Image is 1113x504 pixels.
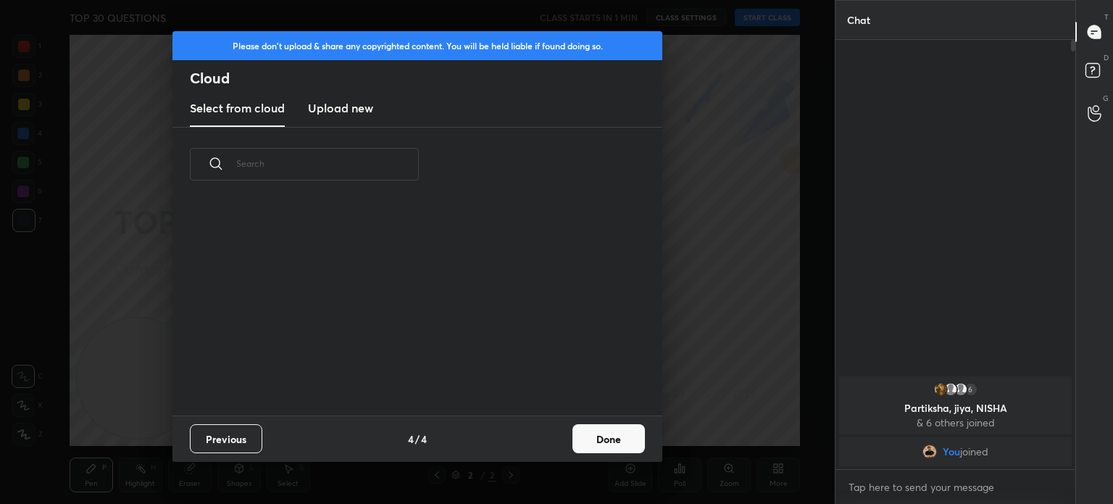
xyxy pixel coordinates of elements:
p: Partiksha, jiya, NISHA [848,402,1063,414]
div: Please don't upload & share any copyrighted content. You will be held liable if found doing so. [172,31,662,60]
span: joined [960,446,988,458]
h4: 4 [408,431,414,447]
img: 32d32e95c2d04cb5b6330528af69c420.jpg [933,382,948,397]
h4: / [415,431,420,447]
h3: Upload new [308,99,373,117]
p: T [1104,12,1109,22]
p: & 6 others joined [848,417,1063,429]
h3: Select from cloud [190,99,285,117]
span: You [943,446,960,458]
img: default.png [943,382,958,397]
input: Search [236,133,419,194]
img: default.png [954,382,968,397]
p: G [1103,93,1109,104]
div: grid [835,373,1075,469]
button: Previous [190,424,262,453]
button: Done [572,424,645,453]
p: D [1104,52,1109,63]
p: Chat [835,1,882,39]
div: 6 [964,382,978,397]
img: 4b40390f03df4bc2a901db19e4fe98f0.jpg [922,445,937,459]
h4: 4 [421,431,427,447]
div: grid [172,197,645,416]
h2: Cloud [190,69,662,88]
